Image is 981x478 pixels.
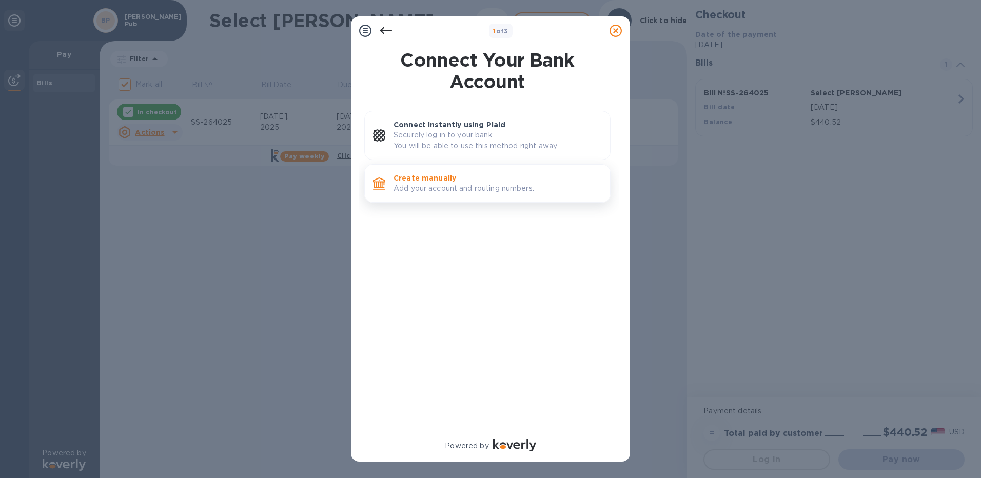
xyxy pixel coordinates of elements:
b: of 3 [493,27,508,35]
p: Add your account and routing numbers. [394,183,602,194]
p: Securely log in to your bank. You will be able to use this method right away. [394,130,602,151]
h1: Connect Your Bank Account [360,49,615,92]
p: Powered by [445,441,488,451]
p: Create manually [394,173,602,183]
img: Logo [493,439,536,451]
p: Connect instantly using Plaid [394,120,602,130]
span: 1 [493,27,496,35]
